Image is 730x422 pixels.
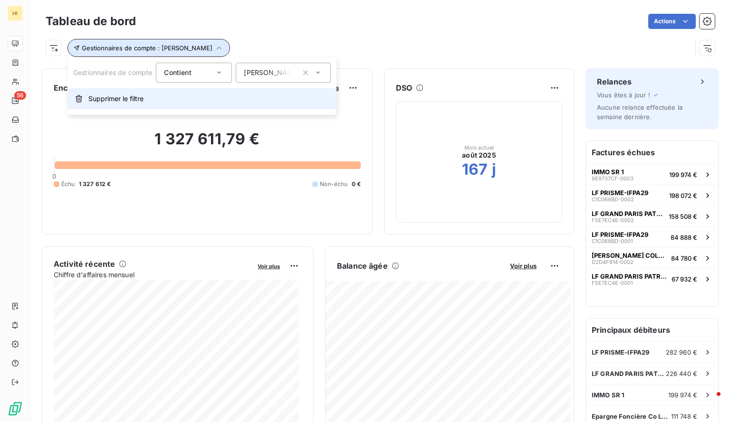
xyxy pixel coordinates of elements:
span: 282 960 € [666,348,697,356]
span: 8E9737CF-0003 [592,176,634,181]
button: LF GRAND PARIS PATRIMOINE - IFPA28F5E7EC4E-000167 932 € [586,268,718,289]
span: LF GRAND PARIS PATRIMOINE - IFPA28 [592,370,666,377]
h6: Relances [597,76,632,87]
span: C1C068BD-0002 [592,197,634,202]
button: IMMO SR 18E9737CF-0003199 974 € [586,164,718,185]
button: Voir plus [507,262,539,270]
span: Mois actuel [464,145,494,150]
h6: Encours client [54,82,108,94]
button: Gestionnaires de compte : [PERSON_NAME] [67,39,230,57]
span: Supprimer le filtre [88,94,144,103]
span: Chiffre d'affaires mensuel [54,270,251,280]
span: 226 440 € [666,370,697,377]
button: Voir plus [255,262,283,270]
img: Logo LeanPay [8,401,23,416]
button: LF PRISME-IFPA29C1C068BD-0002198 072 € [586,185,718,206]
span: 0 € [352,180,361,188]
a: 56 [8,93,22,108]
span: 56 [14,91,26,100]
span: Aucune relance effectuée la semaine dernière. [597,103,682,121]
h2: j [492,160,496,179]
span: 67 932 € [672,275,697,283]
span: Non-échu [320,180,347,188]
span: Gestionnaires de compte : [PERSON_NAME] [82,44,212,52]
span: Epargne Foncière Co LFREM 2 [592,413,671,420]
span: IMMO SR 1 [592,391,624,399]
span: LF PRISME-IFPA29 [592,348,649,356]
span: 84 888 € [671,234,697,241]
span: Contient [164,68,191,76]
span: Gestionnaires de compte [73,68,152,76]
span: D2D4F814-0002 [592,259,634,265]
h6: Balance âgée [337,260,388,272]
span: [PERSON_NAME] COLOMBES [592,252,667,259]
h3: Tableau de bord [46,13,136,30]
span: LF PRISME-IFPA29 [592,231,648,238]
span: Vous êtes à jour ! [597,91,650,99]
span: LF GRAND PARIS PATRIMOINE - IFPA28 [592,272,668,280]
h6: Principaux débiteurs [586,319,718,341]
span: [PERSON_NAME] [244,68,299,77]
span: C1C068BD-0001 [592,238,633,244]
h6: Factures échues [586,141,718,164]
span: Échu [61,180,75,188]
span: IMMO SR 1 [592,168,624,176]
h6: Activité récente [54,258,115,270]
span: 199 974 € [668,391,697,399]
span: 0 [52,172,56,180]
h6: DSO [396,82,412,94]
span: 198 072 € [669,192,697,199]
span: août 2025 [462,150,496,160]
span: F5E7EC4E-0001 [592,280,633,286]
span: LF GRAND PARIS PATRIMOINE - IFPA28 [592,210,665,217]
button: LF GRAND PARIS PATRIMOINE - IFPA28F5E7EC4E-0002158 508 € [586,206,718,226]
iframe: Intercom live chat [698,390,720,413]
div: HI [8,6,23,21]
span: Voir plus [510,262,537,270]
span: LF PRISME-IFPA29 [592,189,648,197]
button: Actions [648,14,696,29]
button: Supprimer le filtre [67,88,336,109]
span: 111 748 € [671,413,697,420]
span: 158 508 € [669,213,697,220]
span: F5E7EC4E-0002 [592,217,634,223]
h2: 167 [462,160,488,179]
span: 199 974 € [669,171,697,178]
button: [PERSON_NAME] COLOMBESD2D4F814-000284 780 € [586,247,718,268]
h2: 1 327 611,79 € [54,130,361,158]
span: 1 327 612 € [79,180,111,188]
span: 84 780 € [671,254,697,262]
button: LF PRISME-IFPA29C1C068BD-000184 888 € [586,226,718,247]
span: Voir plus [258,263,280,270]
